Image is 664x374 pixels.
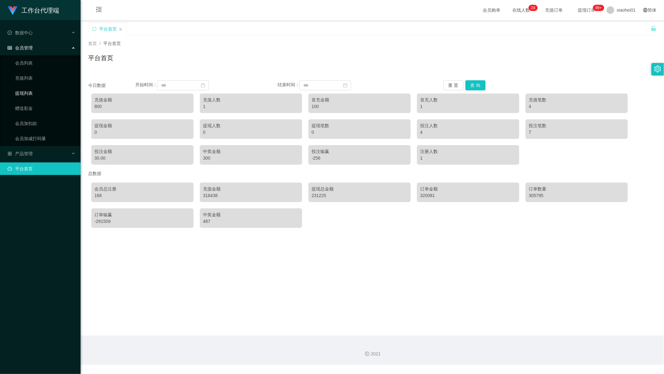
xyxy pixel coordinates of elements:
span: 在线人数 [509,8,533,12]
i: 图标: close [119,27,122,31]
div: 318438 [203,192,299,199]
div: 订单数量 [529,186,625,192]
sup: 24 [528,5,537,11]
span: 产品管理 [8,151,33,156]
i: 图标: table [8,46,12,50]
span: 提现订单 [575,8,599,12]
span: / [99,41,101,46]
div: 0 [94,129,190,136]
a: 会员加减打码量 [15,132,76,145]
i: 图标: setting [654,65,661,72]
i: 图标: unlock [651,25,656,31]
i: 图标: check-circle-o [8,31,12,35]
h1: 平台首页 [88,53,113,63]
div: 中奖金额 [203,148,299,155]
span: 会员管理 [8,45,33,50]
span: 充值订单 [542,8,566,12]
div: 提现笔数 [312,122,408,129]
div: 充值金额 [94,97,190,103]
div: 充值笔数 [529,97,625,103]
div: -256 [312,155,408,161]
div: 订单输赢 [94,212,190,218]
div: 1 [203,103,299,110]
div: 提现人数 [203,122,299,129]
div: 今日数据 [88,82,135,89]
div: 提现总金额 [312,186,408,192]
div: 168 [94,192,190,199]
div: 平台首页 [99,23,117,35]
button: 查 询 [465,80,486,90]
div: 投注笔数 [529,122,625,129]
a: 提现列表 [15,87,76,99]
span: 数据中心 [8,30,33,35]
div: 首充人数 [420,97,516,103]
div: 1 [420,103,516,110]
div: -291509 [94,218,190,225]
div: 30.00 [94,155,190,161]
span: 结束时间： [278,82,300,88]
div: 总数据 [88,168,656,179]
button: 重 置 [443,80,464,90]
div: 4 [529,103,625,110]
div: 注册人数 [420,148,516,155]
div: 4 [420,129,516,136]
div: 0 [203,129,299,136]
a: 图标: dashboard平台首页 [8,162,76,175]
div: 800 [94,103,190,110]
div: 2021 [86,351,659,357]
div: 100 [312,103,408,110]
i: 图标: copyright [365,352,369,356]
div: 305795 [529,192,625,199]
div: 中奖金额 [203,212,299,218]
a: 工作台代理端 [8,8,59,13]
img: logo.9652507e.png [8,6,18,15]
p: 2 [531,5,533,11]
div: 充值人数 [203,97,299,103]
i: 图标: calendar [343,83,347,88]
div: 1 [420,155,516,161]
i: 图标: menu-fold [88,0,110,20]
i: 图标: calendar [201,83,205,88]
span: 开始时间： [135,82,157,88]
div: 0 [312,129,408,136]
span: 首页 [88,41,97,46]
a: 会员加扣款 [15,117,76,130]
p: 4 [533,5,535,11]
div: 会员总注册 [94,186,190,192]
div: 订单金额 [420,186,516,192]
div: 首充金额 [312,97,408,103]
div: 充值金额 [203,186,299,192]
a: 赠送彩金 [15,102,76,115]
i: 图标: global [643,8,648,12]
div: 487 [203,218,299,225]
a: 会员列表 [15,57,76,69]
i: 图标: sync [92,27,97,31]
span: 平台首页 [103,41,121,46]
div: 投注输赢 [312,148,408,155]
sup: 1047 [593,5,604,11]
div: 投注人数 [420,122,516,129]
div: 300 [203,155,299,161]
div: 320081 [420,192,516,199]
div: 231225 [312,192,408,199]
div: 投注金额 [94,148,190,155]
div: 提现金额 [94,122,190,129]
h1: 工作台代理端 [21,0,59,20]
a: 充值列表 [15,72,76,84]
i: 图标: appstore-o [8,151,12,156]
div: 7 [529,129,625,136]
